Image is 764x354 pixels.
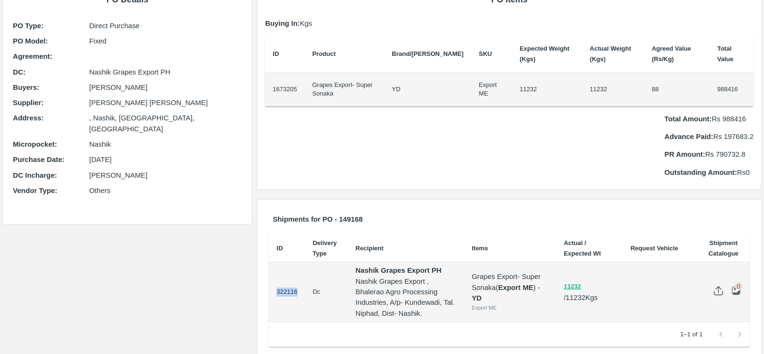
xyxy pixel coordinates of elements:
[664,114,753,124] p: Rs 988416
[630,245,678,252] b: Request Vehicle
[520,45,570,63] b: Expected Weight (Kgs)
[13,172,57,179] b: DC Incharge :
[498,284,533,291] b: Export ME
[312,50,336,57] b: Product
[664,115,711,123] b: Total Amount:
[472,245,488,252] b: Items
[13,68,25,76] b: DC :
[472,303,549,312] div: Export ME
[356,276,456,319] p: Nashik Grapes Export , Bhalerao Agro Processing Industries, A/p- Kundewadi, Tal. Niphad, Dist- Na...
[471,73,512,107] td: Export ME
[89,21,242,31] p: Direct Purchase
[472,271,549,303] p: Grapes Export- Super Sonaka ( ) -
[472,294,482,302] strong: YD
[305,73,384,107] td: Grapes Export- Super Sonaka
[13,187,57,194] b: Vendor Type :
[564,281,604,303] p: / 11232 Kgs
[269,262,305,322] td: 322116
[89,185,242,196] p: Others
[664,167,753,178] p: Rs 0
[717,45,733,63] b: Total Value
[652,45,691,63] b: Agreed Value (Rs/Kg)
[13,156,64,163] b: Purchase Date :
[590,45,631,63] b: Actual Weight (Kgs)
[273,215,362,223] b: Shipments for PO - 149168
[512,73,582,107] td: 11232
[276,245,283,252] b: ID
[13,114,43,122] b: Address :
[710,73,753,107] td: 988416
[664,133,713,140] b: Advance Paid:
[89,170,242,181] p: [PERSON_NAME]
[735,282,743,290] div: 0
[479,50,492,57] b: SKU
[564,239,601,257] b: Actual / Expected Wt
[384,73,471,107] td: YD
[709,239,739,257] b: Shipment Catalogue
[13,140,57,148] b: Micropocket :
[305,262,348,322] td: Dc
[680,330,702,339] p: 1–1 of 1
[89,36,242,46] p: Fixed
[13,22,43,30] b: PO Type :
[664,150,705,158] b: PR Amount:
[13,99,43,107] b: Supplier :
[89,154,242,165] p: [DATE]
[265,73,305,107] td: 1673205
[713,286,723,296] img: share
[313,239,337,257] b: Delivery Type
[392,50,464,57] b: Brand/[PERSON_NAME]
[89,113,242,134] p: , Nashik, [GEOGRAPHIC_DATA], [GEOGRAPHIC_DATA]
[13,37,48,45] b: PO Model :
[731,286,741,296] img: preview
[664,169,737,176] b: Outstanding Amount:
[664,131,753,142] p: Rs 197683.2
[356,245,384,252] b: Recipient
[13,53,52,60] b: Agreement:
[644,73,710,107] td: 88
[265,20,300,27] b: Buying In:
[89,82,242,93] p: [PERSON_NAME]
[356,267,442,274] strong: Nashik Grapes Export PH
[564,281,581,292] button: 11232
[582,73,644,107] td: 11232
[89,97,242,108] p: [PERSON_NAME] [PERSON_NAME]
[13,84,39,91] b: Buyers :
[89,67,242,77] p: Nashik Grapes Export PH
[664,149,753,160] p: Rs 790732.8
[265,18,753,29] p: Kgs
[89,139,242,150] p: Nashik
[273,50,279,57] b: ID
